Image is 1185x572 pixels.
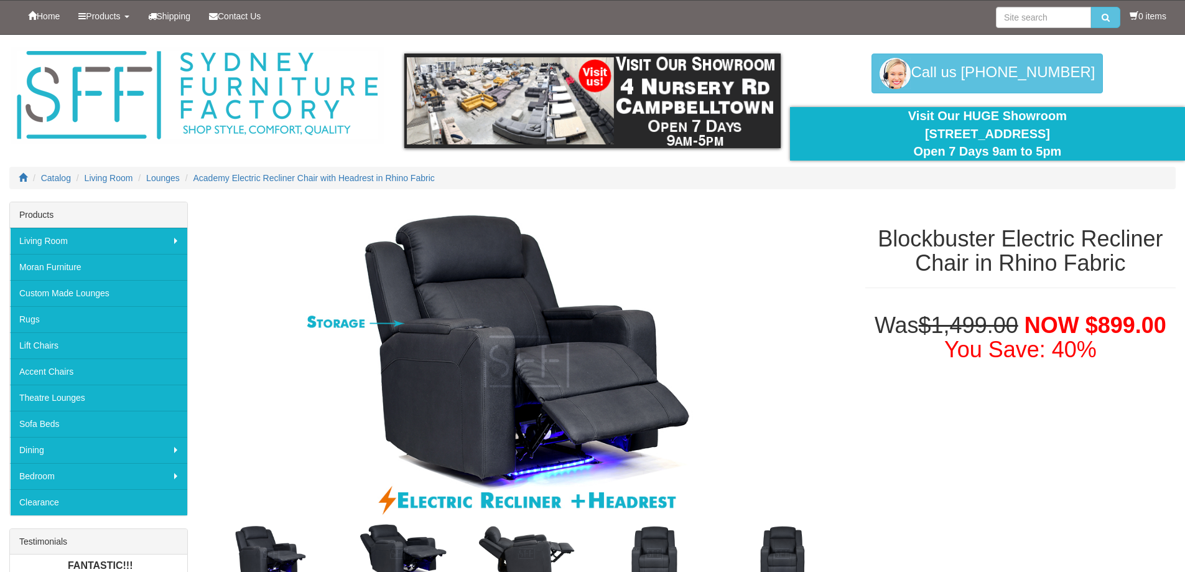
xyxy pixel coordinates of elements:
a: Custom Made Lounges [10,280,187,306]
a: Academy Electric Recliner Chair with Headrest in Rhino Fabric [193,173,435,183]
a: Catalog [41,173,71,183]
span: NOW $899.00 [1025,312,1166,338]
del: $1,499.00 [919,312,1018,338]
a: Dining [10,437,187,463]
a: Products [69,1,138,32]
a: Accent Chairs [10,359,187,385]
a: Shipping [139,1,200,32]
a: Rugs [10,306,187,332]
div: Testimonials [10,529,187,555]
a: Lift Chairs [10,332,187,359]
span: Home [37,11,60,21]
a: Lounges [146,173,180,183]
a: Home [19,1,69,32]
img: Sydney Furniture Factory [11,47,384,144]
h1: Was [865,313,1176,362]
div: Visit Our HUGE Showroom [STREET_ADDRESS] Open 7 Days 9am to 5pm [799,107,1176,161]
a: Sofa Beds [10,411,187,437]
span: Products [86,11,120,21]
a: Theatre Lounges [10,385,187,411]
h1: Blockbuster Electric Recliner Chair in Rhino Fabric [865,227,1176,276]
a: Bedroom [10,463,187,489]
a: Moran Furniture [10,254,187,280]
a: Living Room [10,228,187,254]
b: FANTASTIC!!! [68,561,133,571]
span: Contact Us [218,11,261,21]
span: Shipping [157,11,191,21]
a: Living Room [85,173,133,183]
a: Clearance [10,489,187,515]
font: You Save: 40% [944,337,1097,362]
input: Site search [996,7,1091,28]
img: showroom.gif [404,54,781,148]
div: Products [10,202,187,228]
li: 0 items [1130,10,1166,22]
a: Contact Us [200,1,270,32]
